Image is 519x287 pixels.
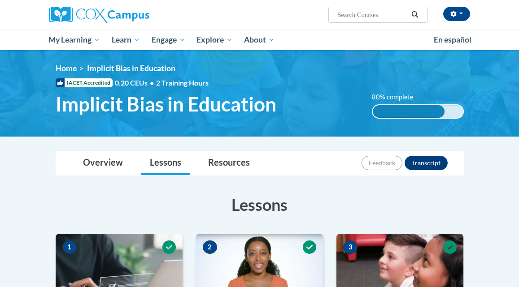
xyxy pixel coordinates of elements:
[362,156,402,170] button: Feedback
[408,9,422,20] button: Search
[428,30,477,49] a: En español
[336,9,408,20] input: Search Courses
[141,151,190,175] a: Lessons
[150,78,154,87] span: •
[152,34,185,45] span: Engage
[115,78,156,88] span: 0.20 CEUs
[74,151,132,175] a: Overview
[42,30,477,50] div: Main menu
[43,30,106,50] a: My Learning
[244,34,275,45] span: About
[191,30,238,50] a: Explore
[56,64,77,73] a: Home
[49,7,149,23] img: Cox Campus
[49,7,180,23] a: Cox Campus
[443,7,470,21] button: Account Settings
[48,34,100,45] span: My Learning
[238,30,280,50] a: About
[196,34,232,45] span: Explore
[199,151,259,175] a: Resources
[405,156,448,170] button: Transcript
[373,105,445,118] div: 80% complete
[156,78,209,87] span: 2 Training Hours
[56,193,464,216] h3: Lessons
[56,92,276,116] span: Implicit Bias in Education
[56,78,113,87] span: IACET Accredited
[434,35,471,44] span: En español
[372,92,423,102] label: 80% complete
[343,240,358,254] span: 3
[203,240,217,254] span: 2
[87,64,175,73] span: Implicit Bias in Education
[146,30,191,50] a: Engage
[62,240,77,254] span: 1
[106,30,146,50] a: Learn
[112,34,140,45] span: Learn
